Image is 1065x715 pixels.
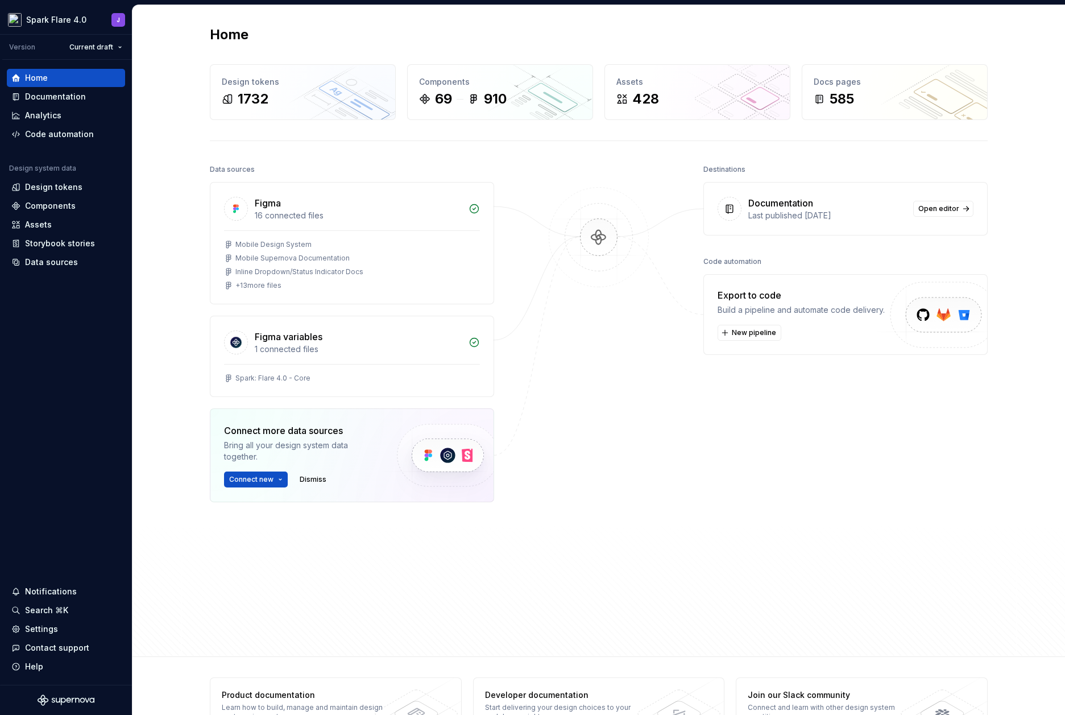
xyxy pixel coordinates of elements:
[7,88,125,106] a: Documentation
[25,200,76,212] div: Components
[7,216,125,234] a: Assets
[25,219,52,230] div: Assets
[255,210,462,221] div: 16 connected files
[295,472,331,487] button: Dismiss
[210,64,396,120] a: Design tokens1732
[235,281,281,290] div: + 13 more files
[235,374,310,383] div: Spark: Flare 4.0 - Core
[255,196,281,210] div: Figma
[25,623,58,635] div: Settings
[748,689,913,701] div: Join our Slack community
[25,238,95,249] div: Storybook stories
[38,695,94,706] svg: Supernova Logo
[235,267,363,276] div: Inline Dropdown/Status Indicator Docs
[718,304,885,316] div: Build a pipeline and automate code delivery.
[25,129,94,140] div: Code automation
[732,328,776,337] span: New pipeline
[748,196,813,210] div: Documentation
[300,475,326,484] span: Dismiss
[435,90,452,108] div: 69
[8,13,22,27] img: d6852e8b-7cd7-4438-8c0d-f5a8efe2c281.png
[7,234,125,253] a: Storybook stories
[7,106,125,125] a: Analytics
[64,39,127,55] button: Current draft
[238,90,268,108] div: 1732
[25,72,48,84] div: Home
[7,658,125,676] button: Help
[616,76,778,88] div: Assets
[255,330,322,344] div: Figma variables
[25,91,86,102] div: Documentation
[814,76,976,88] div: Docs pages
[210,316,494,397] a: Figma variables1 connected filesSpark: Flare 4.0 - Core
[222,76,384,88] div: Design tokens
[830,90,854,108] div: 585
[25,257,78,268] div: Data sources
[25,181,82,193] div: Design tokens
[913,201,973,217] a: Open editor
[235,240,312,249] div: Mobile Design System
[25,642,89,654] div: Contact support
[25,586,77,597] div: Notifications
[703,254,761,270] div: Code automation
[604,64,790,120] a: Assets428
[485,689,650,701] div: Developer documentation
[703,162,745,177] div: Destinations
[7,582,125,601] button: Notifications
[9,164,76,173] div: Design system data
[718,288,885,302] div: Export to code
[632,90,659,108] div: 428
[25,605,68,616] div: Search ⌘K
[255,344,462,355] div: 1 connected files
[802,64,988,120] a: Docs pages585
[407,64,593,120] a: Components69910
[7,178,125,196] a: Design tokens
[748,210,906,221] div: Last published [DATE]
[25,110,61,121] div: Analytics
[235,254,350,263] div: Mobile Supernova Documentation
[918,204,959,213] span: Open editor
[210,182,494,304] a: Figma16 connected filesMobile Design SystemMobile Supernova DocumentationInline Dropdown/Status I...
[26,14,86,26] div: Spark Flare 4.0
[7,639,125,657] button: Contact support
[7,601,125,619] button: Search ⌘K
[69,43,113,52] span: Current draft
[25,661,43,672] div: Help
[224,472,288,487] button: Connect new
[419,76,581,88] div: Components
[222,689,387,701] div: Product documentation
[210,162,255,177] div: Data sources
[229,475,273,484] span: Connect new
[224,424,378,437] div: Connect more data sources
[7,197,125,215] a: Components
[224,440,378,462] div: Bring all your design system data together.
[7,620,125,638] a: Settings
[718,325,781,341] button: New pipeline
[484,90,507,108] div: 910
[117,15,120,24] div: J
[9,43,35,52] div: Version
[7,69,125,87] a: Home
[210,26,248,44] h2: Home
[7,125,125,143] a: Code automation
[7,253,125,271] a: Data sources
[2,7,130,32] button: Spark Flare 4.0J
